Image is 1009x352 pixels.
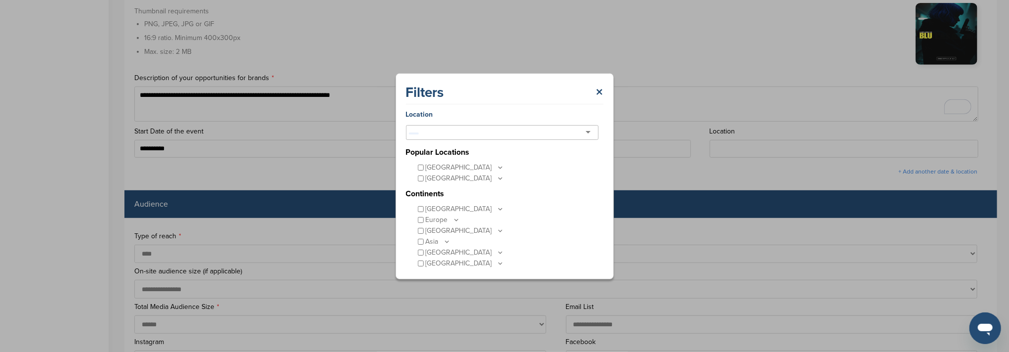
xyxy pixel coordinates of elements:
[425,162,504,173] p: [GEOGRAPHIC_DATA]
[425,173,504,184] p: [GEOGRAPHIC_DATA]
[406,188,599,200] h3: Continents
[969,312,1001,344] iframe: Button to launch messaging window
[425,236,451,247] p: Asia
[425,258,504,269] p: [GEOGRAPHIC_DATA]
[425,204,504,215] p: [GEOGRAPHIC_DATA]
[425,225,504,236] p: [GEOGRAPHIC_DATA]
[406,146,599,158] h3: Popular Locations
[406,84,604,104] div: Filters
[425,247,504,258] p: [GEOGRAPHIC_DATA]
[406,109,599,120] p: Location
[596,84,604,101] a: ×
[425,215,460,225] p: Europe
